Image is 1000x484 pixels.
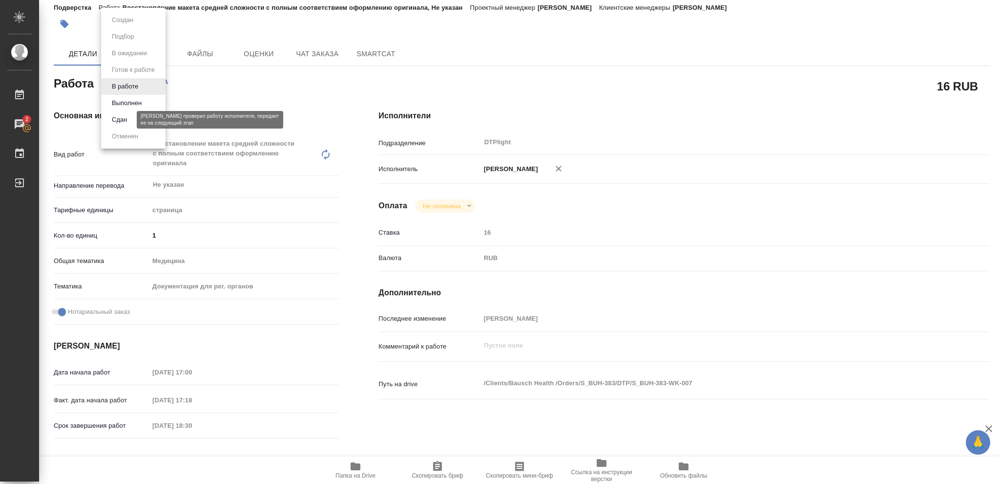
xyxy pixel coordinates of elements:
button: Готов к работе [109,65,158,75]
button: Выполнен [109,98,145,109]
button: Отменен [109,131,141,142]
button: В ожидании [109,48,150,59]
button: Создан [109,15,136,25]
button: Подбор [109,31,137,42]
button: Сдан [109,114,130,125]
button: В работе [109,81,141,92]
